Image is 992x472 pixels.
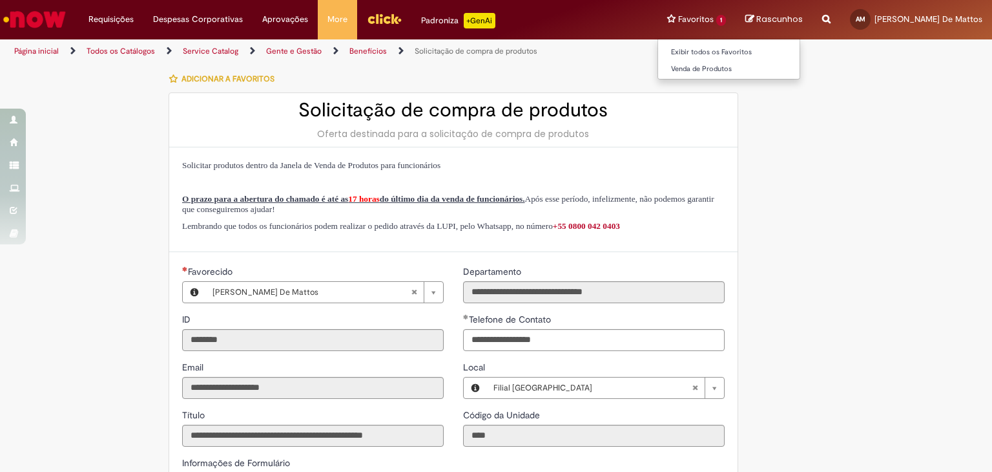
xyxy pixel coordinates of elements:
[745,14,803,26] a: Rascunhos
[421,13,495,28] div: Padroniza
[874,14,982,25] span: [PERSON_NAME] De Mattos
[487,378,724,398] a: Filial [GEOGRAPHIC_DATA]Limpar campo Local
[182,409,207,421] span: Somente leitura - Título
[685,378,705,398] abbr: Limpar campo Local
[14,46,59,56] a: Página inicial
[1,6,68,32] img: ServiceNow
[182,194,348,204] span: O prazo para a abertura do chamado é até as
[348,194,380,204] span: 17 horas
[463,266,524,277] span: Somente leitura - Departamento
[463,265,524,278] label: Somente leitura - Departamento
[182,194,714,214] span: Após esse período, infelizmente, não podemos garantir que conseguiremos ajudar!
[415,46,537,56] a: Solicitação de compra de produtos
[463,409,542,421] span: Somente leitura - Código da Unidade
[658,62,800,76] a: Venda de Produtos
[404,282,424,303] abbr: Limpar campo Favorecido
[182,266,188,272] span: Obrigatório Preenchido
[182,329,444,351] input: ID
[182,377,444,399] input: Email
[657,39,800,80] ul: Favoritos
[464,13,495,28] p: +GenAi
[182,221,620,231] span: Lembrando que todos os funcionários podem realizar o pedido através da LUPI, pelo Whatsapp, no nú...
[206,282,443,303] a: [PERSON_NAME] De MattosLimpar campo Favorecido
[153,13,243,26] span: Despesas Corporativas
[188,266,235,277] span: Necessários - Favorecido
[87,46,155,56] a: Todos os Catálogos
[380,194,525,204] span: do último dia da venda de funcionários.
[856,15,865,23] span: AM
[182,409,207,422] label: Somente leitura - Título
[463,281,725,303] input: Departamento
[181,74,274,84] span: Adicionar a Favoritos
[262,13,308,26] span: Aprovações
[169,65,282,92] button: Adicionar a Favoritos
[349,46,387,56] a: Benefícios
[658,45,800,59] a: Exibir todos os Favoritos
[463,409,542,422] label: Somente leitura - Código da Unidade
[266,46,322,56] a: Gente e Gestão
[367,9,402,28] img: click_logo_yellow_360x200.png
[183,46,238,56] a: Service Catalog
[182,361,206,373] span: Somente leitura - Email
[463,314,469,319] span: Obrigatório Preenchido
[10,39,652,63] ul: Trilhas de página
[678,13,714,26] span: Favoritos
[463,361,488,373] span: Local
[182,313,193,326] label: Somente leitura - ID
[183,282,206,303] button: Favorecido, Visualizar este registro Ana Celia Akemi Sato De Mattos
[182,361,206,374] label: Somente leitura - Email
[88,13,134,26] span: Requisições
[182,457,290,469] label: Informações de Formulário
[469,314,553,325] span: Telefone de Contato
[182,100,725,121] h2: Solicitação de compra de produtos
[463,329,725,351] input: Telefone de Contato
[182,127,725,140] div: Oferta destinada para a solicitação de compra de produtos
[716,15,726,26] span: 1
[212,282,411,303] span: [PERSON_NAME] De Mattos
[182,314,193,325] span: Somente leitura - ID
[553,221,620,231] a: +55 0800 042 0403
[464,378,487,398] button: Local, Visualizar este registro Filial Brasília
[182,425,444,447] input: Título
[493,378,692,398] span: Filial [GEOGRAPHIC_DATA]
[327,13,347,26] span: More
[182,160,440,170] span: Solicitar produtos dentro da Janela de Venda de Produtos para funcionários
[756,13,803,25] span: Rascunhos
[463,425,725,447] input: Código da Unidade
